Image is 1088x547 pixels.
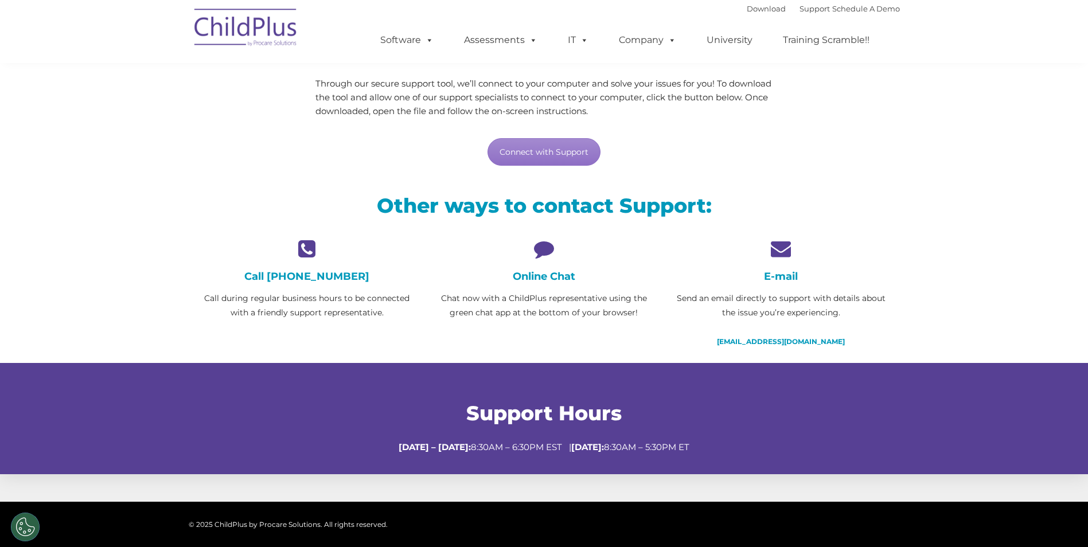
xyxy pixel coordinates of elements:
[197,270,417,283] h4: Call [PHONE_NUMBER]
[11,513,40,541] button: Cookies Settings
[466,401,622,425] span: Support Hours
[695,29,764,52] a: University
[197,193,891,218] h2: Other ways to contact Support:
[399,441,471,452] strong: [DATE] – [DATE]:
[671,270,891,283] h4: E-mail
[369,29,445,52] a: Software
[556,29,600,52] a: IT
[832,4,900,13] a: Schedule A Demo
[197,291,417,320] p: Call during regular business hours to be connected with a friendly support representative.
[434,270,654,283] h4: Online Chat
[189,1,303,58] img: ChildPlus by Procare Solutions
[747,4,900,13] font: |
[717,337,845,346] a: [EMAIL_ADDRESS][DOMAIN_NAME]
[315,77,773,118] p: Through our secure support tool, we’ll connect to your computer and solve your issues for you! To...
[571,441,604,452] strong: [DATE]:
[800,4,830,13] a: Support
[453,29,549,52] a: Assessments
[189,520,388,529] span: © 2025 ChildPlus by Procare Solutions. All rights reserved.
[607,29,688,52] a: Company
[771,29,881,52] a: Training Scramble!!
[747,4,786,13] a: Download
[399,441,689,452] span: 8:30AM – 6:30PM EST | 8:30AM – 5:30PM ET
[434,291,654,320] p: Chat now with a ChildPlus representative using the green chat app at the bottom of your browser!
[488,138,600,166] a: Connect with Support
[671,291,891,320] p: Send an email directly to support with details about the issue you’re experiencing.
